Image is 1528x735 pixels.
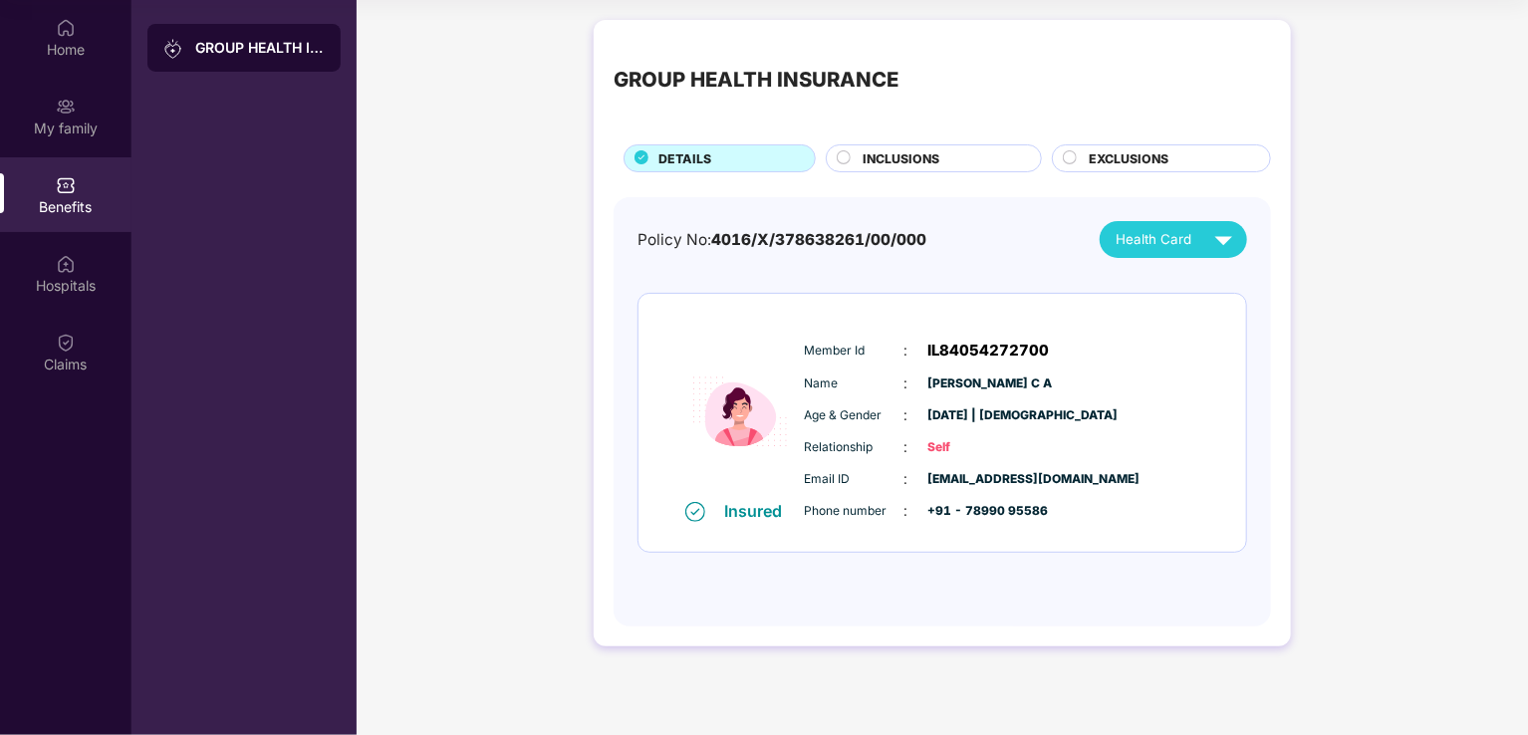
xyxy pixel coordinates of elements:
[1100,221,1247,258] button: Health Card
[725,501,795,521] div: Insured
[928,406,1028,425] span: [DATE] | [DEMOGRAPHIC_DATA]
[1116,229,1191,250] span: Health Card
[1206,222,1241,257] img: svg+xml;base64,PHN2ZyB4bWxucz0iaHR0cDovL3d3dy53My5vcmcvMjAwMC9zdmciIHZpZXdCb3g9IjAgMCAyNCAyNCIgd2...
[805,438,904,457] span: Relationship
[56,97,76,117] img: svg+xml;base64,PHN2ZyB3aWR0aD0iMjAiIGhlaWdodD0iMjAiIHZpZXdCb3g9IjAgMCAyMCAyMCIgZmlsbD0ibm9uZSIgeG...
[904,340,908,362] span: :
[904,372,908,394] span: :
[685,502,705,522] img: svg+xml;base64,PHN2ZyB4bWxucz0iaHR0cDovL3d3dy53My5vcmcvMjAwMC9zdmciIHdpZHRoPSIxNiIgaGVpZ2h0PSIxNi...
[805,502,904,521] span: Phone number
[56,333,76,353] img: svg+xml;base64,PHN2ZyBpZD0iQ2xhaW0iIHhtbG5zPSJodHRwOi8vd3d3LnczLm9yZy8yMDAwL3N2ZyIgd2lkdGg9IjIwIi...
[680,324,800,500] img: icon
[928,374,1028,393] span: [PERSON_NAME] C A
[163,39,183,59] img: svg+xml;base64,PHN2ZyB3aWR0aD0iMjAiIGhlaWdodD0iMjAiIHZpZXdCb3g9IjAgMCAyMCAyMCIgZmlsbD0ibm9uZSIgeG...
[658,149,711,168] span: DETAILS
[805,470,904,489] span: Email ID
[56,175,76,195] img: svg+xml;base64,PHN2ZyBpZD0iQmVuZWZpdHMiIHhtbG5zPSJodHRwOi8vd3d3LnczLm9yZy8yMDAwL3N2ZyIgd2lkdGg9Ij...
[928,470,1028,489] span: [EMAIL_ADDRESS][DOMAIN_NAME]
[637,228,926,252] div: Policy No:
[904,436,908,458] span: :
[195,38,325,58] div: GROUP HEALTH INSURANCE
[56,18,76,38] img: svg+xml;base64,PHN2ZyBpZD0iSG9tZSIgeG1sbnM9Imh0dHA6Ly93d3cudzMub3JnLzIwMDAvc3ZnIiB3aWR0aD0iMjAiIG...
[928,339,1050,363] span: IL84054272700
[904,500,908,522] span: :
[614,64,898,96] div: GROUP HEALTH INSURANCE
[1089,149,1168,168] span: EXCLUSIONS
[805,342,904,361] span: Member Id
[805,374,904,393] span: Name
[56,254,76,274] img: svg+xml;base64,PHN2ZyBpZD0iSG9zcGl0YWxzIiB4bWxucz0iaHR0cDovL3d3dy53My5vcmcvMjAwMC9zdmciIHdpZHRoPS...
[711,230,926,249] span: 4016/X/378638261/00/000
[904,404,908,426] span: :
[928,438,1028,457] span: Self
[863,149,939,168] span: INCLUSIONS
[904,468,908,490] span: :
[928,502,1028,521] span: +91 - 78990 95586
[805,406,904,425] span: Age & Gender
